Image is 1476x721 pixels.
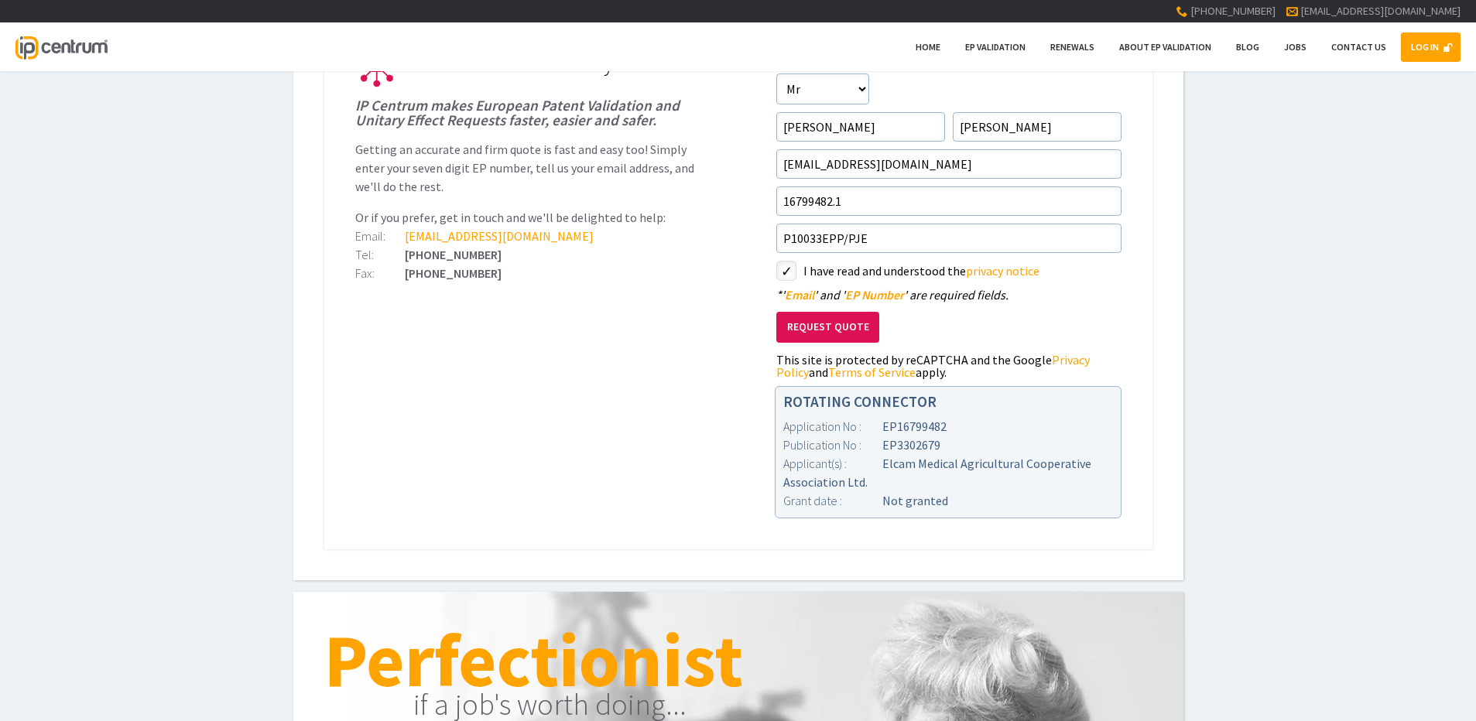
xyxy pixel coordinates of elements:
a: EP Validation [955,32,1036,62]
div: EP3302679 [783,436,1113,454]
button: Request Quote [776,312,879,343]
div: EP16799482 [783,417,1113,436]
a: Contact Us [1321,32,1396,62]
a: Jobs [1274,32,1317,62]
span: [PHONE_NUMBER] [1190,4,1276,18]
input: EP Number [776,186,1122,216]
input: Your Reference [776,224,1122,253]
div: Application No : [783,417,882,436]
label: styled-checkbox [776,261,796,281]
label: I have read and understood the [803,261,1122,281]
a: Terms of Service [828,364,916,380]
a: Home [906,32,950,62]
div: Applicant(s) : [783,454,882,473]
span: Blog [1236,41,1259,53]
a: IP Centrum [15,22,107,71]
a: Privacy Policy [776,352,1090,380]
div: Elcam Medical Agricultural Cooperative Association Ltd. [783,454,1113,491]
div: [PHONE_NUMBER] [355,267,700,279]
span: EP Validation [965,41,1026,53]
div: Tel: [355,248,405,261]
a: About EP Validation [1109,32,1221,62]
h1: ROTATING CONNECTOR [783,395,1113,409]
div: ' ' and ' ' are required fields. [776,289,1122,301]
h1: IP Centrum makes European Patent Validation and Unitary Effect Requests faster, easier and safer. [355,98,700,128]
p: Or if you prefer, get in touch and we'll be delighted to help: [355,208,700,227]
a: [EMAIL_ADDRESS][DOMAIN_NAME] [1300,4,1461,18]
input: First Name [776,112,945,142]
span: Home [916,41,940,53]
span: Renewals [1050,41,1094,53]
span: About EP Validation [1119,41,1211,53]
div: [PHONE_NUMBER] [355,248,700,261]
a: [EMAIL_ADDRESS][DOMAIN_NAME] [405,228,594,244]
a: Blog [1226,32,1269,62]
span: Contact Us [1331,41,1386,53]
input: Email [776,149,1122,179]
a: LOG IN [1401,32,1461,62]
span: Jobs [1284,41,1306,53]
div: Email: [355,230,405,242]
h1: Perfectionist [324,623,1152,697]
div: Publication No : [783,436,882,454]
a: privacy notice [966,263,1039,278]
span: EP Number [845,287,904,302]
input: Surname [953,112,1122,142]
div: Not granted [783,491,1113,510]
span: Email [785,287,814,302]
span: EP Validation & Unitary Effect [409,50,668,77]
p: Getting an accurate and firm quote is fast and easy too! Simply enter your seven digit EP number,... [355,140,700,196]
a: Renewals [1040,32,1104,62]
div: This site is protected by reCAPTCHA and the Google and apply. [776,354,1122,378]
div: Fax: [355,267,405,279]
div: Grant date : [783,491,882,510]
